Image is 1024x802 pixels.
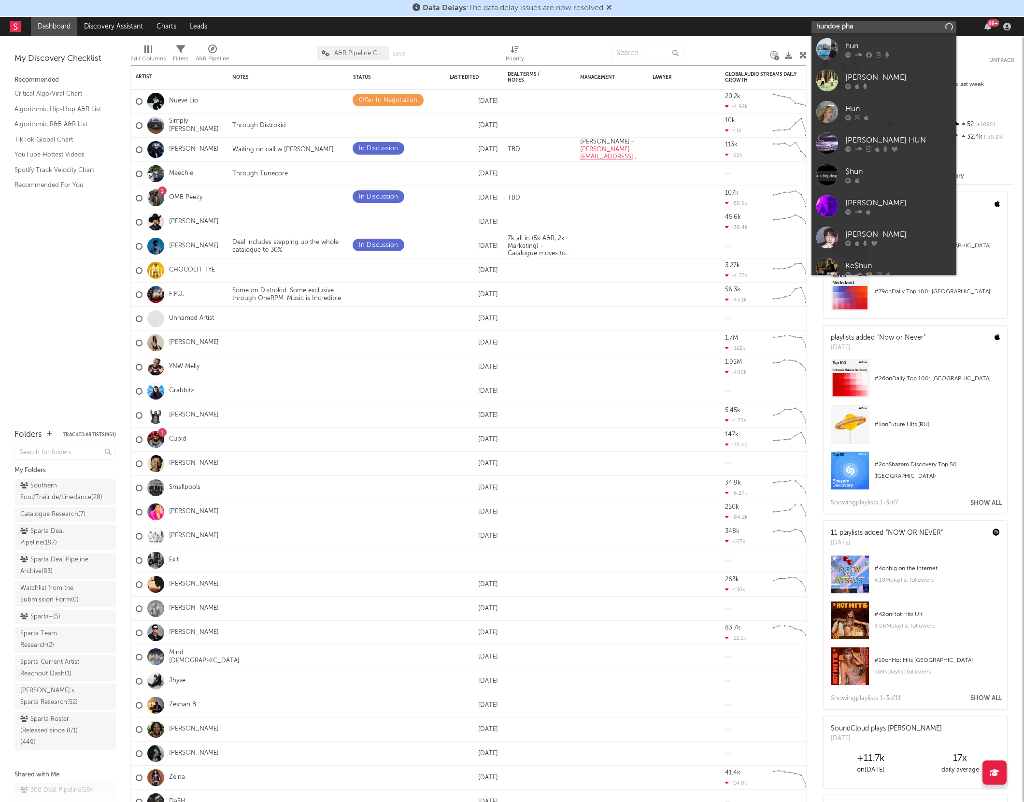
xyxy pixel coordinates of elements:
[169,387,194,395] a: Grabbitz
[450,265,498,276] div: [DATE]
[606,4,612,12] span: Dismiss
[831,734,942,744] div: [DATE]
[20,685,88,708] div: [PERSON_NAME]'s Sparta Research ( 52 )
[450,772,498,784] div: [DATE]
[725,142,738,148] div: 113k
[450,748,498,759] div: [DATE]
[845,197,952,209] div: [PERSON_NAME]
[450,579,498,590] div: [DATE]
[169,580,219,588] a: [PERSON_NAME]
[725,214,741,220] div: 45.6k
[423,4,603,12] span: : The data delay issues are now resolved
[20,554,88,577] div: Sparta Deal Pipeline Archive ( 83 )
[831,343,925,353] div: [DATE]
[14,53,116,65] div: My Discovery Checklist
[14,627,116,653] a: Sparta Team Research(2)
[611,46,683,60] input: Search...
[169,218,219,226] a: [PERSON_NAME]
[845,229,952,240] div: [PERSON_NAME]
[450,482,498,494] div: [DATE]
[506,41,524,69] div: Priority
[768,766,812,790] svg: Chart title
[14,165,106,175] a: Spotify Track Velocity Chart
[768,403,812,428] svg: Chart title
[14,553,116,579] a: Sparta Deal Pipeline Archive(83)
[725,625,740,631] div: 83.7k
[725,635,746,641] div: -22.1k
[845,40,952,52] div: hun
[725,369,747,375] div: -400k
[768,524,812,548] svg: Chart title
[14,769,116,781] div: Shared with Me
[831,333,925,343] div: playlists added
[20,480,102,503] div: Southern Soul/Trailride/Linedance ( 28 )
[989,56,1014,65] button: Untrack
[169,773,185,782] a: Zeina
[14,524,116,550] a: Sparta Deal Pipeline(197)
[173,53,188,65] div: Filters
[845,166,952,177] div: $hun
[20,657,88,680] div: Sparta Current Artist Reachout Dash ( 1 )
[874,620,1000,632] div: 3.06M playlist followers
[768,428,812,452] svg: Chart title
[423,4,466,12] span: Data Delays
[503,146,525,154] div: TBD
[811,159,956,190] a: $hun
[725,780,747,786] div: -14.8k
[169,556,179,564] a: Exit
[845,134,952,146] div: [PERSON_NAME] HUN
[232,74,329,80] div: Notes
[845,260,952,272] div: Ke$hun
[450,192,498,204] div: [DATE]
[725,103,748,110] div: -4.92k
[14,684,116,710] a: [PERSON_NAME]'s Sparta Research(52)
[768,283,812,307] svg: Chart title
[580,74,628,80] div: Management
[14,465,116,476] div: My Folders
[725,93,740,100] div: 20.2k
[725,407,740,414] div: 5.45k
[768,476,812,500] svg: Chart title
[824,601,1007,647] a: #42onHot Hits UK3.06Mplaylist followers
[508,72,556,83] div: Deal Terms / Notes
[824,359,1007,405] a: #26onDaily Top 100: [GEOGRAPHIC_DATA]
[450,289,498,301] div: [DATE]
[130,41,166,69] div: Edit Columns
[725,587,745,593] div: -130k
[169,484,200,492] a: Smallpools
[768,210,812,234] svg: Chart title
[359,191,398,203] div: In Discussion
[450,313,498,325] div: [DATE]
[169,315,214,323] a: Unnamed Artist
[450,530,498,542] div: [DATE]
[768,258,812,283] svg: Chart title
[14,429,42,441] div: Folders
[811,128,956,159] a: [PERSON_NAME] HUN
[169,363,199,371] a: YNW Melly
[874,609,1000,620] div: # 42 on Hot Hits UK
[169,266,215,274] a: CHOCOLIT TYE
[450,144,498,156] div: [DATE]
[768,500,812,524] svg: Chart title
[811,33,956,65] a: hun
[450,627,498,639] div: [DATE]
[450,458,498,470] div: [DATE]
[831,528,943,538] div: 11 playlists added
[811,21,956,33] input: Search for artists
[228,146,339,154] div: Waiting on call w [PERSON_NAME]
[886,530,943,536] a: "NOW OR NEVER"
[450,724,498,735] div: [DATE]
[228,122,291,129] div: Through Distrokid
[653,74,701,80] div: Lawyer
[768,573,812,597] svg: Chart title
[725,272,747,279] div: -4.77k
[826,764,915,776] div: on [DATE]
[173,41,188,69] div: Filters
[450,675,498,687] div: [DATE]
[169,170,193,178] a: Meechie
[450,603,498,615] div: [DATE]
[811,96,956,128] a: Hun
[831,724,942,734] div: SoundCloud plays [PERSON_NAME]
[450,168,498,180] div: [DATE]
[845,103,952,115] div: Hun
